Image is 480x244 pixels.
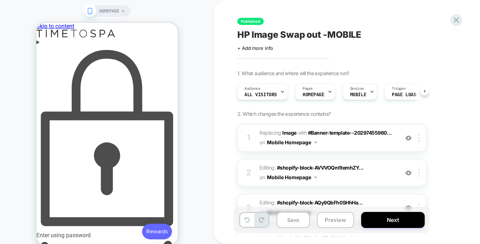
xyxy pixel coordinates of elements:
[237,18,264,25] span: Published
[282,130,297,136] b: Image
[237,111,330,117] span: 2. Which changes the experience contains?
[259,130,297,136] span: Replacing
[259,163,395,182] span: Editing :
[277,165,364,171] span: #shopify-block-AVVVOQm1temhZY...
[259,173,265,182] span: on
[277,199,363,206] span: #shopify-block-AQy9QbFh0SHhHa...
[308,130,392,136] span: #Banner-template--20297455960...
[303,92,324,97] span: HOMEPAGE
[99,5,119,17] span: HOMEPAGE
[418,169,420,177] img: close
[106,201,136,217] iframe: Button to open loyalty program pop-up
[317,212,354,228] button: Preview
[350,92,366,97] span: MOBILE
[259,198,395,217] span: Editing :
[267,137,317,147] button: Mobile Homepage
[237,45,273,51] span: + Add more info
[405,205,411,211] img: crossed eye
[405,135,411,141] img: crossed eye
[245,131,252,145] div: 1
[277,212,310,228] button: Save
[237,70,349,76] span: 1. What audience and where will the experience run?
[418,134,420,142] img: close
[314,141,317,143] img: down arrow
[350,86,364,91] span: Devices
[405,170,411,176] img: crossed eye
[314,176,317,178] img: down arrow
[303,86,313,91] span: Pages
[259,138,265,147] span: on
[392,86,406,91] span: Trigger
[418,204,420,212] img: close
[361,212,425,228] button: Next
[245,166,252,180] div: 2
[244,92,277,97] span: All Visitors
[245,201,252,215] div: 3
[267,172,317,182] button: Mobile Homepage
[392,92,416,97] span: Page Load
[237,29,361,40] span: HP Image Swap out -MOBILE
[298,130,307,136] span: WITH
[244,86,261,91] span: Audience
